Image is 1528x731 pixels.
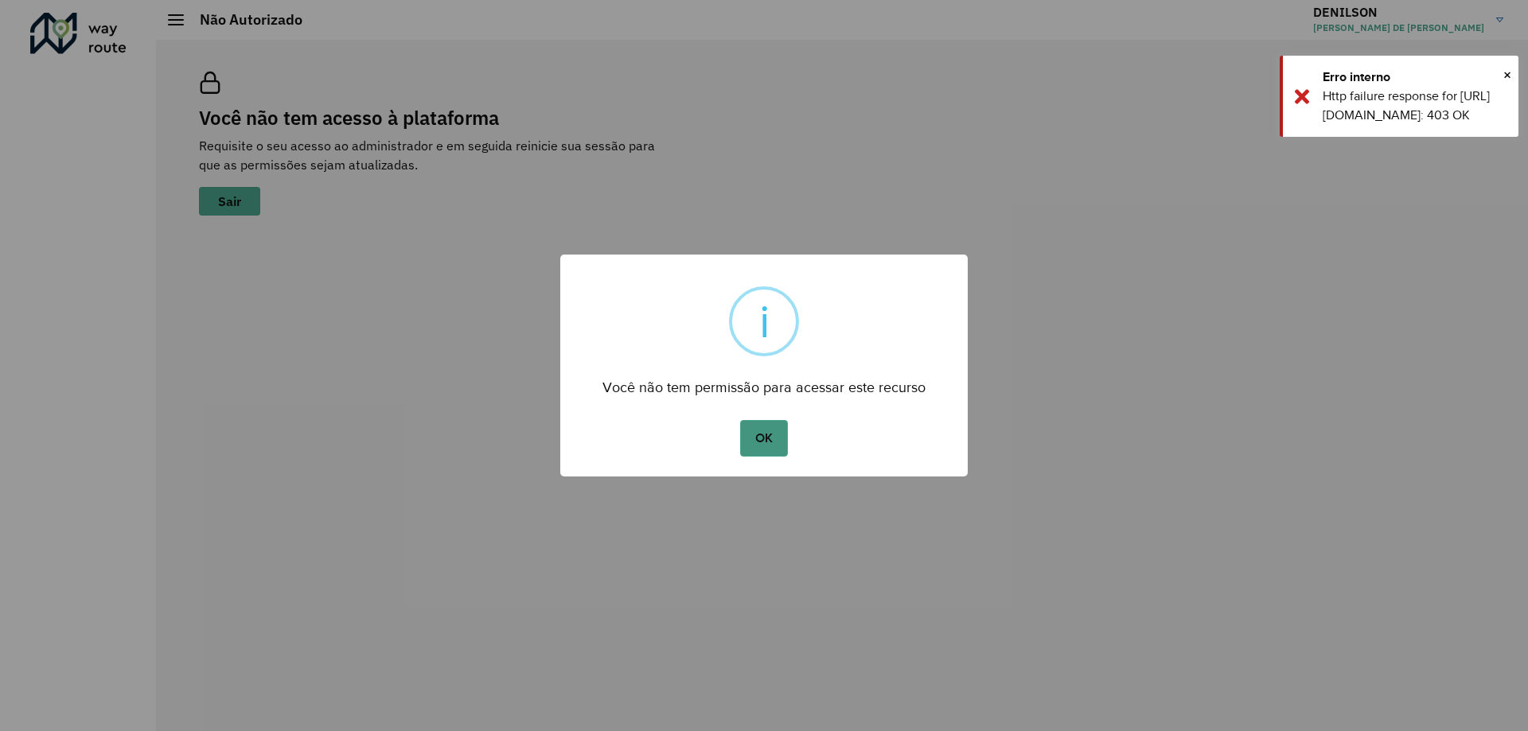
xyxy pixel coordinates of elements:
[740,420,787,457] button: OK
[560,364,968,400] div: Você não tem permissão para acessar este recurso
[1503,63,1511,87] button: Close
[759,290,770,353] div: i
[1323,87,1507,125] div: Http failure response for [URL][DOMAIN_NAME]: 403 OK
[1503,63,1511,87] span: ×
[1323,68,1507,87] div: Erro interno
